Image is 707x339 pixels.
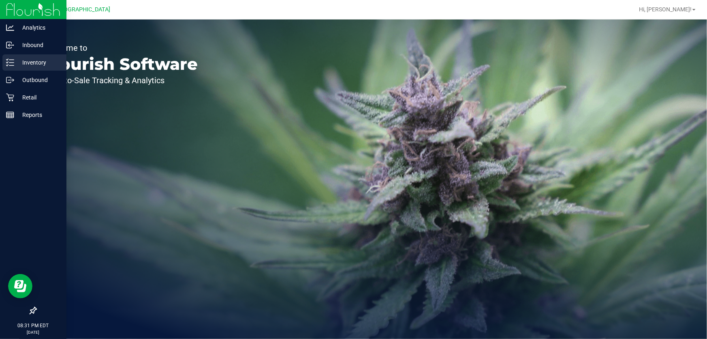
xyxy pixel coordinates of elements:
[14,58,63,67] p: Inventory
[6,58,14,67] inline-svg: Inventory
[44,76,198,84] p: Seed-to-Sale Tracking & Analytics
[14,93,63,102] p: Retail
[14,40,63,50] p: Inbound
[55,6,111,13] span: [GEOGRAPHIC_DATA]
[6,76,14,84] inline-svg: Outbound
[14,75,63,85] p: Outbound
[6,111,14,119] inline-svg: Reports
[6,93,14,101] inline-svg: Retail
[6,24,14,32] inline-svg: Analytics
[4,329,63,335] p: [DATE]
[8,274,32,298] iframe: Resource center
[14,110,63,120] p: Reports
[639,6,692,13] span: Hi, [PERSON_NAME]!
[6,41,14,49] inline-svg: Inbound
[44,56,198,72] p: Flourish Software
[14,23,63,32] p: Analytics
[4,322,63,329] p: 08:31 PM EDT
[44,44,198,52] p: Welcome to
